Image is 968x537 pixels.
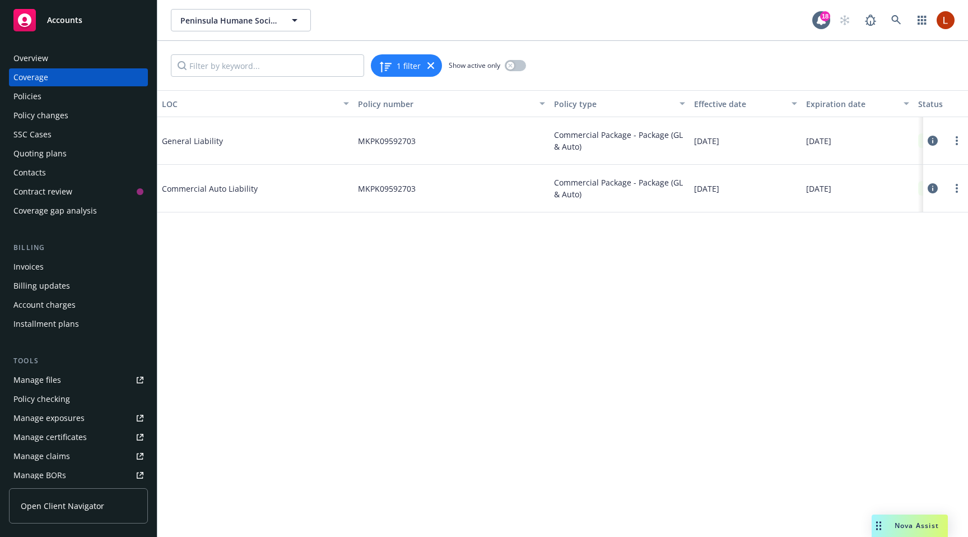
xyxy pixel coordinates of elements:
[694,135,719,147] span: [DATE]
[937,11,955,29] img: photo
[9,242,148,253] div: Billing
[9,355,148,367] div: Tools
[859,9,882,31] a: Report a Bug
[13,183,72,201] div: Contract review
[13,315,79,333] div: Installment plans
[180,15,277,26] span: Peninsula Humane Society & SPCA
[806,183,831,195] span: [DATE]
[9,183,148,201] a: Contract review
[13,428,87,446] div: Manage certificates
[9,447,148,465] a: Manage claims
[13,277,70,295] div: Billing updates
[9,126,148,143] a: SSC Cases
[550,90,690,117] button: Policy type
[554,177,685,200] span: Commercial Package - Package (GL & Auto)
[9,428,148,446] a: Manage certificates
[162,135,330,147] span: General Liability
[397,60,421,72] span: 1 filter
[694,98,785,110] div: Effective date
[13,107,68,124] div: Policy changes
[872,515,948,537] button: Nova Assist
[950,182,964,195] a: more
[358,135,416,147] span: MKPK09592703
[9,390,148,408] a: Policy checking
[806,135,831,147] span: [DATE]
[13,164,46,182] div: Contacts
[171,9,311,31] button: Peninsula Humane Society & SPCA
[13,371,61,389] div: Manage files
[358,98,533,110] div: Policy number
[358,183,416,195] span: MKPK09592703
[9,258,148,276] a: Invoices
[9,107,148,124] a: Policy changes
[171,54,364,77] input: Filter by keyword...
[13,87,41,105] div: Policies
[9,145,148,163] a: Quoting plans
[449,61,500,70] span: Show active only
[895,521,939,530] span: Nova Assist
[802,90,914,117] button: Expiration date
[47,16,82,25] span: Accounts
[13,49,48,67] div: Overview
[694,183,719,195] span: [DATE]
[21,500,104,512] span: Open Client Navigator
[9,409,148,427] a: Manage exposures
[13,68,48,86] div: Coverage
[690,90,802,117] button: Effective date
[9,371,148,389] a: Manage files
[806,98,897,110] div: Expiration date
[162,98,337,110] div: LOC
[13,145,67,163] div: Quoting plans
[9,277,148,295] a: Billing updates
[834,9,856,31] a: Start snowing
[162,183,330,195] span: Commercial Auto Liability
[13,126,52,143] div: SSC Cases
[13,296,76,314] div: Account charges
[9,315,148,333] a: Installment plans
[820,11,830,21] div: 18
[13,202,97,220] div: Coverage gap analysis
[872,515,886,537] div: Drag to move
[9,4,148,36] a: Accounts
[9,466,148,484] a: Manage BORs
[554,98,673,110] div: Policy type
[9,49,148,67] a: Overview
[353,90,550,117] button: Policy number
[9,202,148,220] a: Coverage gap analysis
[9,296,148,314] a: Account charges
[950,134,964,147] a: more
[13,390,70,408] div: Policy checking
[554,129,685,152] span: Commercial Package - Package (GL & Auto)
[911,9,933,31] a: Switch app
[9,87,148,105] a: Policies
[13,466,66,484] div: Manage BORs
[9,164,148,182] a: Contacts
[9,68,148,86] a: Coverage
[157,90,353,117] button: LOC
[885,9,908,31] a: Search
[13,447,70,465] div: Manage claims
[13,258,44,276] div: Invoices
[13,409,85,427] div: Manage exposures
